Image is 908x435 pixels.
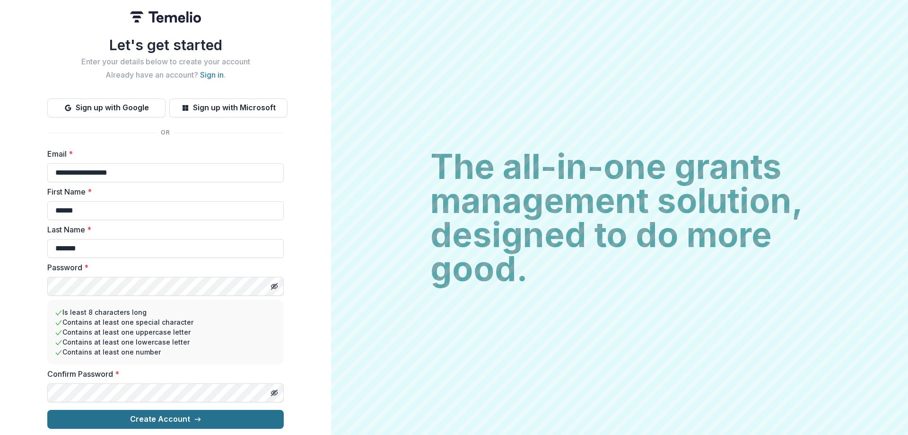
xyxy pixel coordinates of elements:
li: Contains at least one lowercase letter [55,337,276,347]
a: Sign in [200,70,224,80]
h2: Enter your details below to create your account [47,57,284,66]
img: Temelio [130,11,201,23]
li: Contains at least one special character [55,317,276,327]
h2: Already have an account? . [47,71,284,80]
h1: Let's get started [47,36,284,53]
button: Sign up with Google [47,98,166,117]
label: Last Name [47,224,278,235]
label: Email [47,148,278,160]
button: Create Account [47,410,284,429]
button: Sign up with Microsoft [169,98,288,117]
button: Toggle password visibility [267,279,282,294]
label: Confirm Password [47,368,278,380]
li: Contains at least one number [55,347,276,357]
li: Is least 8 characters long [55,307,276,317]
li: Contains at least one uppercase letter [55,327,276,337]
label: Password [47,262,278,273]
label: First Name [47,186,278,197]
button: Toggle password visibility [267,385,282,400]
